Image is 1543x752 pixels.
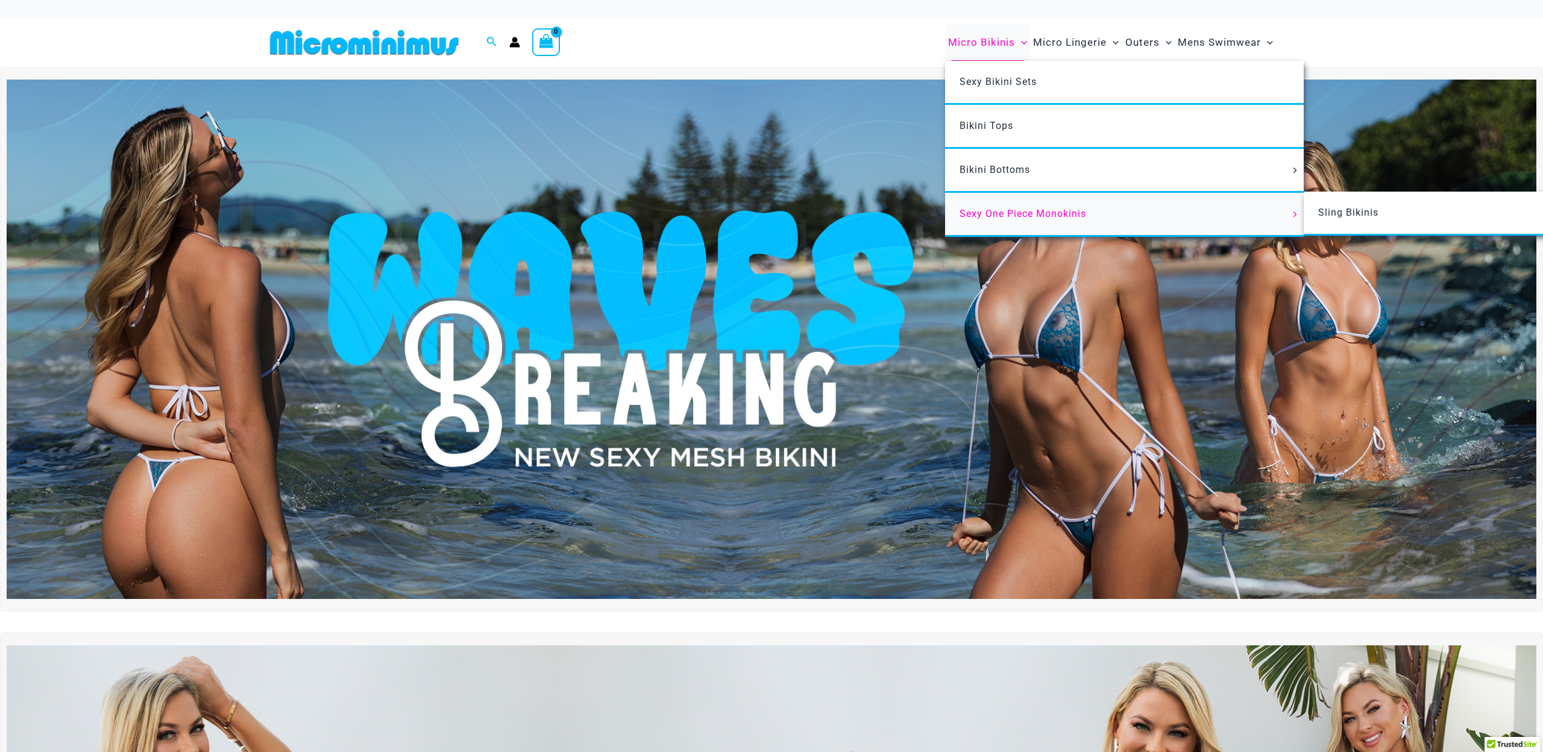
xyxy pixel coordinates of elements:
[7,80,1536,600] img: Waves Breaking Ocean Bikini Pack
[1175,24,1276,61] a: Mens SwimwearMenu ToggleMenu Toggle
[945,105,1304,149] a: Bikini Tops
[1122,24,1175,61] a: OutersMenu ToggleMenu Toggle
[532,28,560,56] a: View Shopping Cart, empty
[960,208,1086,219] span: Sexy One Piece Monokinis
[945,61,1304,105] a: Sexy Bikini Sets
[486,35,497,50] a: Search icon link
[1261,27,1273,58] span: Menu Toggle
[960,120,1013,131] span: Bikini Tops
[945,193,1304,237] a: Sexy One Piece MonokinisMenu ToggleMenu Toggle
[1289,211,1302,218] span: Menu Toggle
[1318,207,1378,218] span: Sling Bikinis
[960,164,1030,175] span: Bikini Bottoms
[1033,27,1107,58] span: Micro Lingerie
[945,24,1030,61] a: Micro BikinisMenu ToggleMenu Toggle
[1015,27,1027,58] span: Menu Toggle
[1030,24,1122,61] a: Micro LingerieMenu ToggleMenu Toggle
[1289,168,1302,174] span: Menu Toggle
[948,27,1015,58] span: Micro Bikinis
[1178,27,1261,58] span: Mens Swimwear
[945,149,1304,193] a: Bikini BottomsMenu ToggleMenu Toggle
[960,76,1037,87] span: Sexy Bikini Sets
[1160,27,1172,58] span: Menu Toggle
[1125,27,1160,58] span: Outers
[509,37,520,48] a: Account icon link
[265,29,464,56] img: MM SHOP LOGO FLAT
[1107,27,1119,58] span: Menu Toggle
[943,22,1278,63] nav: Site Navigation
